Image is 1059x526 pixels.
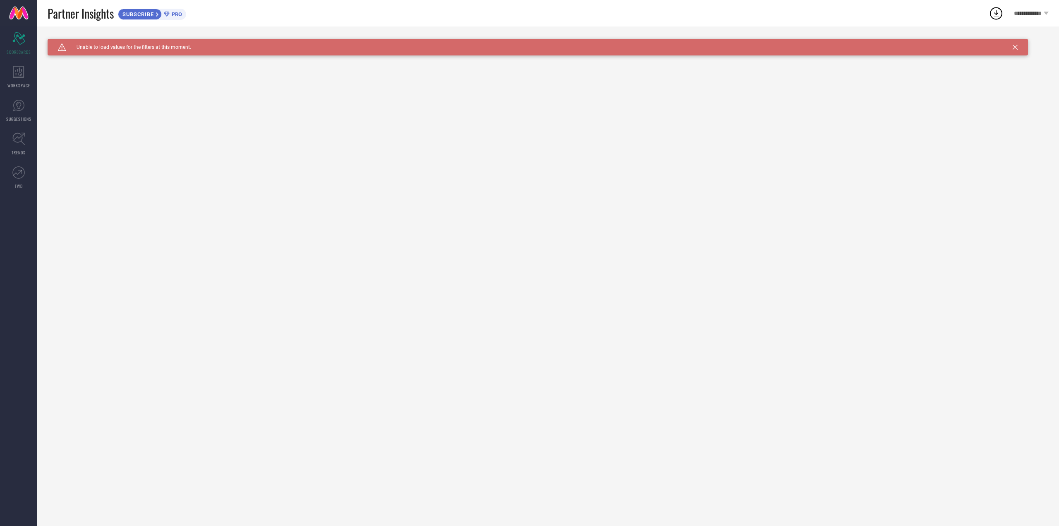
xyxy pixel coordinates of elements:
div: Open download list [989,6,1004,21]
span: FWD [15,183,23,189]
a: SUBSCRIBEPRO [118,7,186,20]
span: PRO [170,11,182,17]
span: Unable to load values for the filters at this moment. [66,44,191,50]
span: Partner Insights [48,5,114,22]
span: SUBSCRIBE [118,11,156,17]
span: TRENDS [12,149,26,156]
span: SCORECARDS [7,49,31,55]
span: SUGGESTIONS [6,116,31,122]
div: Unable to load filters at this moment. Please try later. [48,39,1049,46]
span: WORKSPACE [7,82,30,89]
